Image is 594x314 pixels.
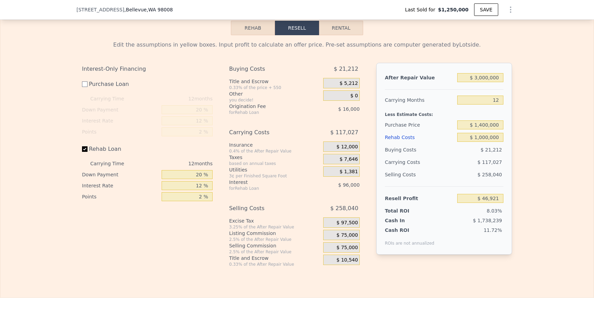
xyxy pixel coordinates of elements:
span: Last Sold for [405,6,438,13]
label: Purchase Loan [82,78,159,90]
span: , WA 98008 [147,7,173,12]
span: $ 12,000 [337,144,358,150]
label: Rehab Loan [82,143,159,155]
div: Rehab Costs [385,131,454,144]
div: 0.33% of the After Repair Value [229,262,320,267]
div: 0.4% of the After Repair Value [229,148,320,154]
div: Carrying Time [90,93,135,104]
div: Less Estimate Costs: [385,106,503,119]
input: Rehab Loan [82,146,88,152]
span: $ 1,381 [339,169,358,175]
div: 12 months [138,158,213,169]
div: 12 months [138,93,213,104]
div: Utilities [229,166,320,173]
div: Interest Rate [82,115,159,126]
div: Selling Commission [229,242,320,249]
span: $ 75,000 [337,245,358,251]
span: $ 5,212 [339,80,358,87]
div: for Rehab Loan [229,186,306,191]
div: you decide! [229,97,320,103]
div: Edit the assumptions in yellow boxes. Input profit to calculate an offer price. Pre-set assumptio... [82,41,512,49]
div: Buying Costs [229,63,306,75]
button: Rehab [231,21,275,35]
div: 3.25% of the After Repair Value [229,224,320,230]
span: $1,250,000 [438,6,469,13]
div: Listing Commission [229,230,320,237]
div: Interest [229,179,306,186]
div: Total ROI [385,207,428,214]
button: Show Options [504,3,518,17]
div: Selling Costs [385,168,454,181]
span: $ 117,027 [478,159,502,165]
button: Resell [275,21,319,35]
div: Interest Rate [82,180,159,191]
div: Cash ROI [385,227,434,234]
button: SAVE [474,3,498,16]
span: $ 1,738,239 [473,218,502,223]
span: 8.03% [487,208,502,214]
span: $ 10,540 [337,257,358,263]
div: Origination Fee [229,103,306,110]
div: for Rehab Loan [229,110,306,115]
span: $ 96,000 [338,182,360,188]
div: ROIs are not annualized [385,234,434,246]
div: based on annual taxes [229,161,320,166]
div: Carrying Costs [229,126,306,139]
div: 2.5% of the After Repair Value [229,249,320,255]
div: 0.33% of the price + 550 [229,85,320,90]
div: Taxes [229,154,320,161]
div: Other [229,90,320,97]
span: [STREET_ADDRESS] [76,6,124,13]
div: Purchase Price [385,119,454,131]
span: $ 0 [350,93,358,99]
div: Title and Escrow [229,78,320,85]
span: $ 21,212 [481,147,502,153]
div: Carrying Months [385,94,454,106]
div: 3¢ per Finished Square Foot [229,173,320,179]
span: , Bellevue [124,6,173,13]
div: Interest-Only Financing [82,63,213,75]
div: Carrying Time [90,158,135,169]
div: Down Payment [82,169,159,180]
span: $ 258,040 [478,172,502,177]
div: Selling Costs [229,202,306,215]
span: $ 117,027 [330,126,358,139]
span: $ 97,500 [337,220,358,226]
div: Points [82,191,159,202]
div: Resell Profit [385,192,454,205]
div: Insurance [229,141,320,148]
div: Buying Costs [385,144,454,156]
button: Rental [319,21,363,35]
span: $ 21,212 [334,63,358,75]
div: Excise Tax [229,217,320,224]
div: Cash In [385,217,428,224]
div: After Repair Value [385,71,454,84]
span: 11.72% [484,227,502,233]
span: $ 75,000 [337,232,358,238]
span: $ 7,646 [339,156,358,163]
span: $ 258,040 [330,202,358,215]
div: Down Payment [82,104,159,115]
span: $ 16,000 [338,106,360,112]
div: 2.5% of the After Repair Value [229,237,320,242]
div: Carrying Costs [385,156,428,168]
input: Purchase Loan [82,81,88,87]
div: Points [82,126,159,137]
div: Title and Escrow [229,255,320,262]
